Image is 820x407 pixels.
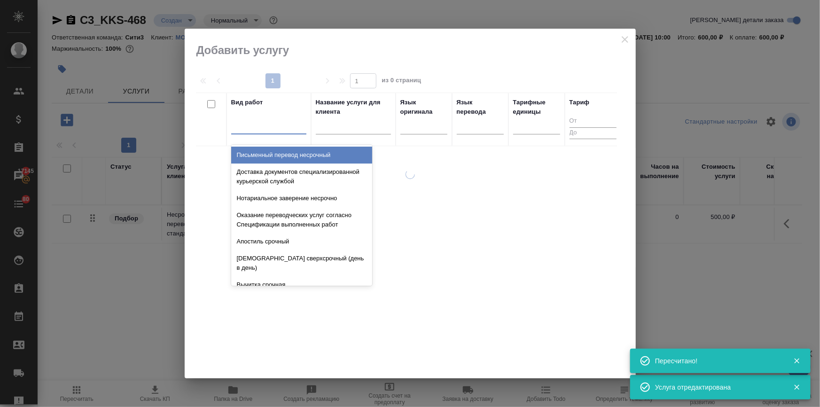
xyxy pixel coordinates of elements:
input: От [570,116,617,127]
div: Оказание переводческих услуг согласно Спецификации выполненных работ [231,207,372,233]
div: Язык оригинала [400,98,447,117]
div: Услуга отредактирована [655,383,779,392]
div: Апостиль срочный [231,233,372,250]
button: Закрыть [787,357,806,365]
div: Доставка документов специализированной курьерской службой [231,164,372,190]
div: Тариф [570,98,590,107]
div: Тарифные единицы [513,98,560,117]
div: Вид работ [231,98,263,107]
div: Пересчитано! [655,356,779,366]
button: Закрыть [787,383,806,391]
div: Нотариальное заверение несрочно [231,190,372,207]
div: Язык перевода [457,98,504,117]
div: Письменный перевод несрочный [231,147,372,164]
div: [DEMOGRAPHIC_DATA] сверхсрочный (день в день) [231,250,372,276]
div: Название услуги для клиента [316,98,391,117]
input: До [570,127,617,139]
div: Вычитка срочная [231,276,372,293]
